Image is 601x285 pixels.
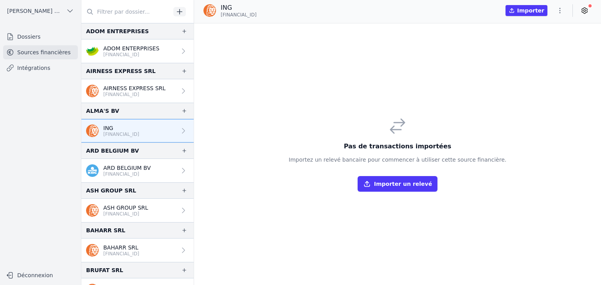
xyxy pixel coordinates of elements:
[86,146,139,155] div: ARD BELGIUM BV
[81,159,194,182] a: ARD BELGIUM BV [FINANCIAL_ID]
[103,164,151,172] p: ARD BELGIUM BV
[506,5,547,16] button: Importer
[86,66,156,76] div: AIRNESS EXPRESS SRL
[86,164,99,177] img: kbc.png
[81,119,194,142] a: ING [FINANCIAL_ID]
[103,91,166,98] p: [FINANCIAL_ID]
[81,239,194,262] a: BAHARR SRL [FINANCIAL_ID]
[86,204,99,217] img: ing.png
[103,124,139,132] p: ING
[81,5,171,19] input: Filtrer par dossier...
[103,204,148,212] p: ASH GROUP SRL
[289,142,506,151] h3: Pas de transactions importées
[7,7,63,15] span: [PERSON_NAME] ET PARTNERS SRL
[103,52,159,58] p: [FINANCIAL_ID]
[81,79,194,103] a: AIRNESS EXPRESS SRL [FINANCIAL_ID]
[221,3,257,12] p: ING
[86,226,125,235] div: BAHARR SRL
[3,5,78,17] button: [PERSON_NAME] ET PARTNERS SRL
[103,171,151,177] p: [FINANCIAL_ID]
[3,61,78,75] a: Intégrations
[81,199,194,222] a: ASH GROUP SRL [FINANCIAL_ID]
[289,156,506,164] p: Importez un relevé bancaire pour commencer à utiliser cette source financière.
[358,176,437,192] button: Importer un relevé
[103,251,139,257] p: [FINANCIAL_ID]
[3,30,78,44] a: Dossiers
[86,125,99,137] img: ing.png
[103,84,166,92] p: AIRNESS EXPRESS SRL
[86,244,99,256] img: ing.png
[3,269,78,281] button: Déconnexion
[86,265,123,275] div: BRUFAT SRL
[86,45,99,57] img: crelan.png
[86,186,136,195] div: ASH GROUP SRL
[221,12,257,18] span: [FINANCIAL_ID]
[103,244,139,251] p: BAHARR SRL
[86,27,149,36] div: ADOM ENTREPRISES
[81,39,194,63] a: ADOM ENTERPRISES [FINANCIAL_ID]
[203,4,216,17] img: ing.png
[103,211,148,217] p: [FINANCIAL_ID]
[3,45,78,59] a: Sources financières
[103,45,159,52] p: ADOM ENTERPRISES
[103,131,139,137] p: [FINANCIAL_ID]
[86,85,99,97] img: ing.png
[86,106,119,116] div: ALMA'S BV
